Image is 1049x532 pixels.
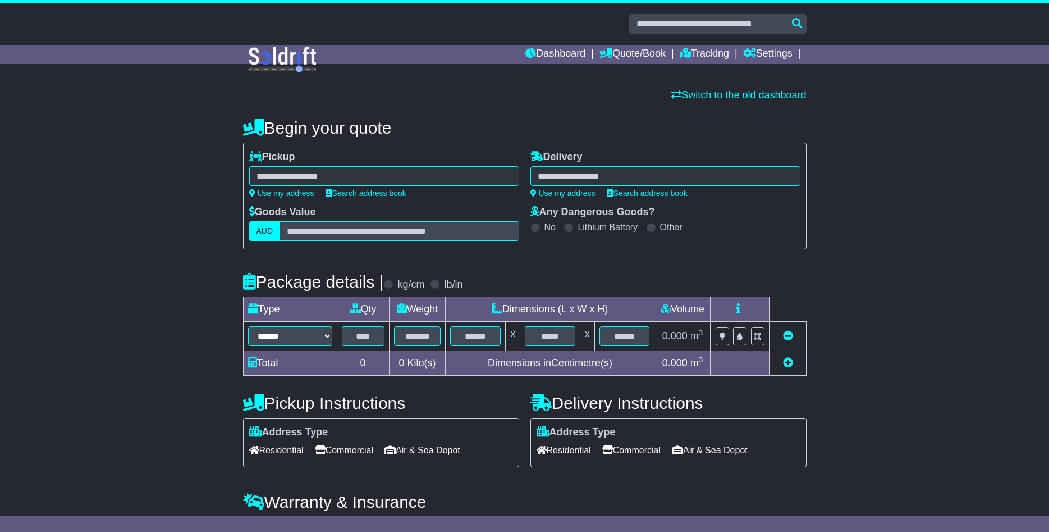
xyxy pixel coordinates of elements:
td: Dimensions in Centimetre(s) [446,351,654,376]
a: Dashboard [525,45,585,64]
a: Use my address [249,189,314,198]
span: 0 [398,357,404,369]
span: Residential [249,442,304,459]
label: Other [660,222,682,233]
td: x [506,322,520,351]
a: Tracking [680,45,729,64]
span: Residential [537,442,591,459]
label: Goods Value [249,206,316,219]
a: Use my address [530,189,595,198]
h4: Begin your quote [243,119,807,137]
td: Volume [654,297,711,322]
td: Type [243,297,337,322]
span: Commercial [602,442,661,459]
label: Lithium Battery [578,222,638,233]
span: 0.000 [662,330,688,342]
h4: Warranty & Insurance [243,493,807,511]
label: Any Dangerous Goods? [530,206,655,219]
a: Search address book [607,189,688,198]
span: m [690,357,703,369]
label: kg/cm [397,279,424,291]
label: No [544,222,556,233]
label: Address Type [249,426,328,439]
span: Air & Sea Depot [672,442,748,459]
td: Qty [337,297,389,322]
td: Weight [389,297,446,322]
span: Commercial [315,442,373,459]
span: 0.000 [662,357,688,369]
label: Pickup [249,151,295,163]
span: m [690,330,703,342]
label: AUD [249,221,281,241]
sup: 3 [699,356,703,364]
a: Settings [743,45,793,64]
td: Dimensions (L x W x H) [446,297,654,322]
span: Air & Sea Depot [384,442,460,459]
a: Remove this item [783,330,793,342]
a: Add new item [783,357,793,369]
h4: Pickup Instructions [243,394,519,412]
label: Delivery [530,151,583,163]
a: Quote/Book [599,45,666,64]
td: x [580,322,594,351]
label: lb/in [444,279,462,291]
td: 0 [337,351,389,376]
a: Search address book [326,189,406,198]
td: Kilo(s) [389,351,446,376]
label: Address Type [537,426,616,439]
h4: Delivery Instructions [530,394,807,412]
sup: 3 [699,329,703,337]
h4: Package details | [243,272,384,291]
a: Switch to the old dashboard [671,89,806,101]
td: Total [243,351,337,376]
